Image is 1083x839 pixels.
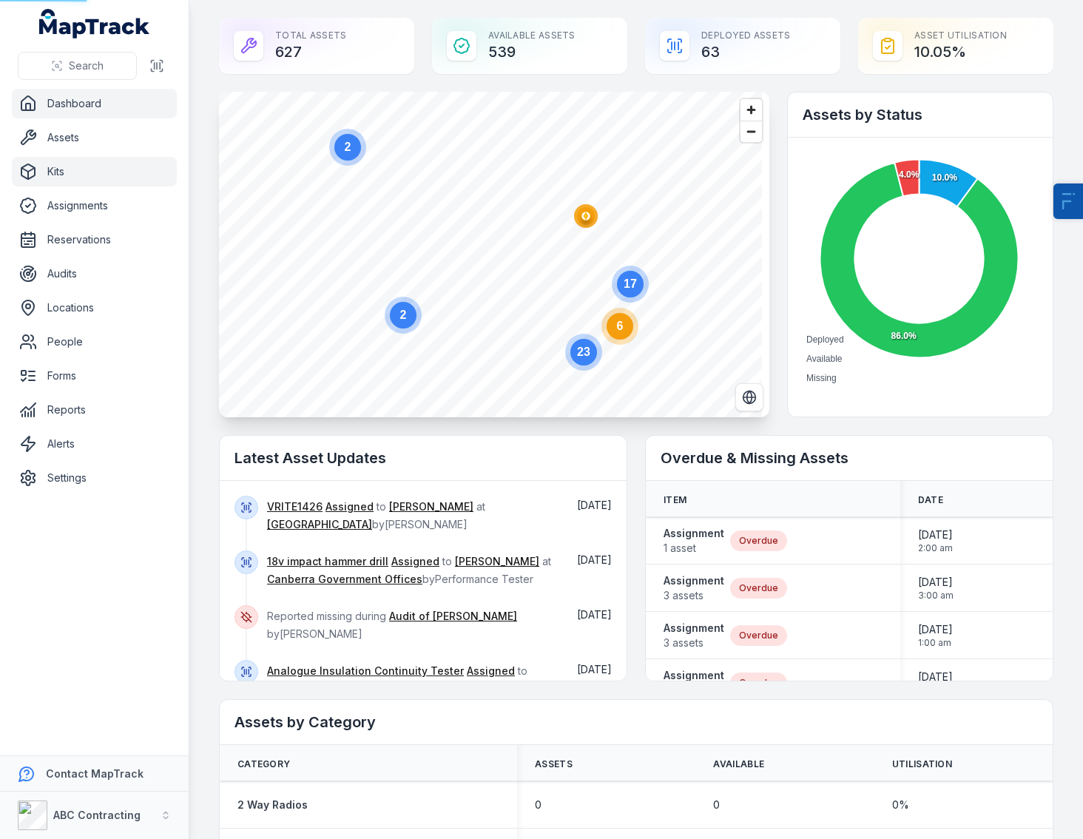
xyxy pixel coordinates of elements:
[806,373,837,383] span: Missing
[713,798,720,812] span: 0
[237,798,308,812] a: 2 Way Radios
[39,9,150,38] a: MapTrack
[391,554,439,569] a: Assigned
[577,663,612,675] time: 23/07/2025, 12:22:22 pm
[12,89,177,118] a: Dashboard
[664,668,724,698] a: Assignment
[661,448,1038,468] h2: Overdue & Missing Assets
[12,259,177,289] a: Audits
[664,668,724,683] strong: Assignment
[389,609,517,624] a: Audit of [PERSON_NAME]
[12,225,177,255] a: Reservations
[12,463,177,493] a: Settings
[740,99,762,121] button: Zoom in
[918,590,954,602] span: 3:00 am
[12,123,177,152] a: Assets
[918,575,954,602] time: 30/11/2024, 3:00:00 am
[918,670,953,684] span: [DATE]
[267,572,422,587] a: Canberra Government Offices
[389,499,473,514] a: [PERSON_NAME]
[577,499,612,511] span: [DATE]
[918,670,953,696] time: 28/02/2025, 1:00:00 am
[535,758,573,770] span: Assets
[577,499,612,511] time: 19/08/2025, 11:20:49 am
[664,573,724,588] strong: Assignment
[219,92,762,417] canvas: Map
[267,517,372,532] a: [GEOGRAPHIC_DATA]
[806,354,842,364] span: Available
[577,663,612,675] span: [DATE]
[577,346,590,358] text: 23
[664,494,686,506] span: Item
[918,622,953,637] span: [DATE]
[455,554,539,569] a: [PERSON_NAME]
[664,588,724,603] span: 3 assets
[12,395,177,425] a: Reports
[918,528,953,542] span: [DATE]
[467,664,515,678] a: Assigned
[12,191,177,220] a: Assignments
[806,334,844,345] span: Deployed
[267,500,485,530] span: to at by [PERSON_NAME]
[69,58,104,73] span: Search
[577,553,612,566] time: 30/07/2025, 9:31:08 am
[267,499,323,514] a: VRITE1426
[664,621,724,650] a: Assignment3 assets
[730,530,787,551] div: Overdue
[664,573,724,603] a: Assignment3 assets
[267,555,551,585] span: to at by Performance Tester
[730,625,787,646] div: Overdue
[267,664,527,695] span: to
[664,526,724,541] strong: Assignment
[803,104,1038,125] h2: Assets by Status
[740,121,762,142] button: Zoom out
[713,758,764,770] span: Available
[664,541,724,556] span: 1 asset
[325,499,374,514] a: Assigned
[664,636,724,650] span: 3 assets
[735,383,763,411] button: Switch to Satellite View
[345,141,351,153] text: 2
[535,798,541,812] span: 0
[577,608,612,621] time: 23/07/2025, 3:42:03 pm
[46,767,144,780] strong: Contact MapTrack
[12,327,177,357] a: People
[892,758,952,770] span: Utilisation
[918,575,954,590] span: [DATE]
[53,809,141,821] strong: ABC Contracting
[918,542,953,554] span: 2:00 am
[730,578,787,599] div: Overdue
[12,361,177,391] a: Forms
[730,673,787,693] div: Overdue
[664,621,724,636] strong: Assignment
[918,637,953,649] span: 1:00 am
[577,608,612,621] span: [DATE]
[918,528,953,554] time: 31/08/2024, 2:00:00 am
[12,429,177,459] a: Alerts
[624,277,637,290] text: 17
[235,712,1038,732] h2: Assets by Category
[892,798,909,812] span: 0 %
[267,664,464,678] a: Analogue Insulation Continuity Tester
[918,622,953,649] time: 31/01/2025, 1:00:00 am
[267,610,517,640] span: Reported missing during by [PERSON_NAME]
[617,320,624,332] text: 6
[664,526,724,556] a: Assignment1 asset
[400,309,407,321] text: 2
[18,52,137,80] button: Search
[235,448,612,468] h2: Latest Asset Updates
[12,293,177,323] a: Locations
[237,758,290,770] span: Category
[577,553,612,566] span: [DATE]
[918,494,943,506] span: Date
[267,554,388,569] a: 18v impact hammer drill
[12,157,177,186] a: Kits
